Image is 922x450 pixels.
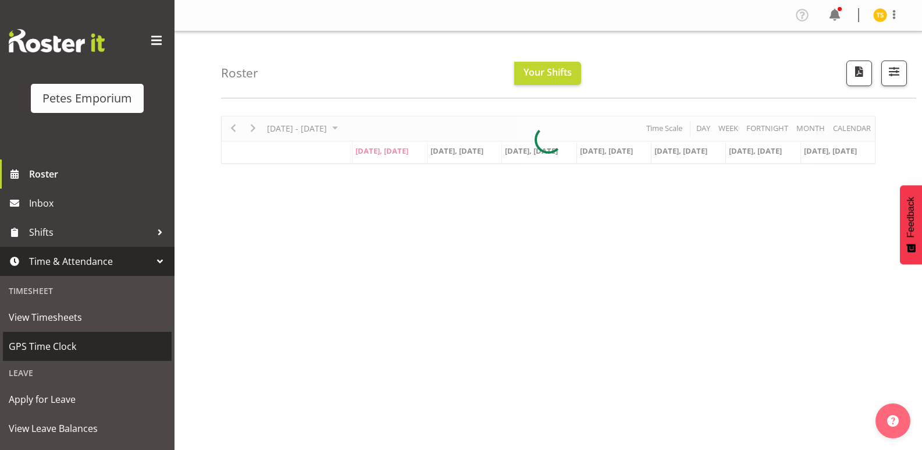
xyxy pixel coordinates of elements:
[3,385,172,414] a: Apply for Leave
[3,279,172,303] div: Timesheet
[3,303,172,332] a: View Timesheets
[906,197,916,238] span: Feedback
[3,414,172,443] a: View Leave Balances
[9,391,166,408] span: Apply for Leave
[221,66,258,80] h4: Roster
[29,224,151,241] span: Shifts
[9,338,166,355] span: GPS Time Clock
[29,253,151,270] span: Time & Attendance
[9,309,166,326] span: View Timesheets
[9,420,166,437] span: View Leave Balances
[29,194,169,212] span: Inbox
[900,185,922,264] button: Feedback - Show survey
[524,66,572,79] span: Your Shifts
[9,29,105,52] img: Rosterit website logo
[846,61,872,86] button: Download a PDF of the roster according to the set date range.
[3,361,172,385] div: Leave
[887,415,899,427] img: help-xxl-2.png
[873,8,887,22] img: tamara-straker11292.jpg
[42,90,132,107] div: Petes Emporium
[3,332,172,361] a: GPS Time Clock
[514,62,581,85] button: Your Shifts
[881,61,907,86] button: Filter Shifts
[29,165,169,183] span: Roster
